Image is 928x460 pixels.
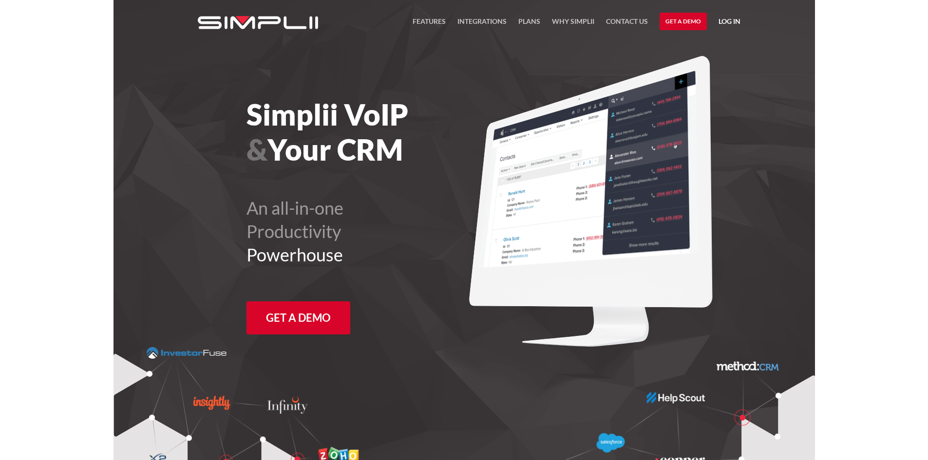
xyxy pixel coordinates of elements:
[552,16,594,33] a: Why Simplii
[660,13,707,30] a: Get a Demo
[518,16,540,33] a: Plans
[719,16,740,30] a: Log in
[246,196,518,266] h2: An all-in-one Productivity
[198,16,318,29] img: Simplii
[606,16,648,33] a: Contact US
[246,244,343,265] span: Powerhouse
[413,16,446,33] a: FEATURES
[457,16,507,33] a: Integrations
[246,97,518,167] h1: Simplii VoIP Your CRM
[246,132,267,167] span: &
[246,301,350,334] a: Get a Demo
